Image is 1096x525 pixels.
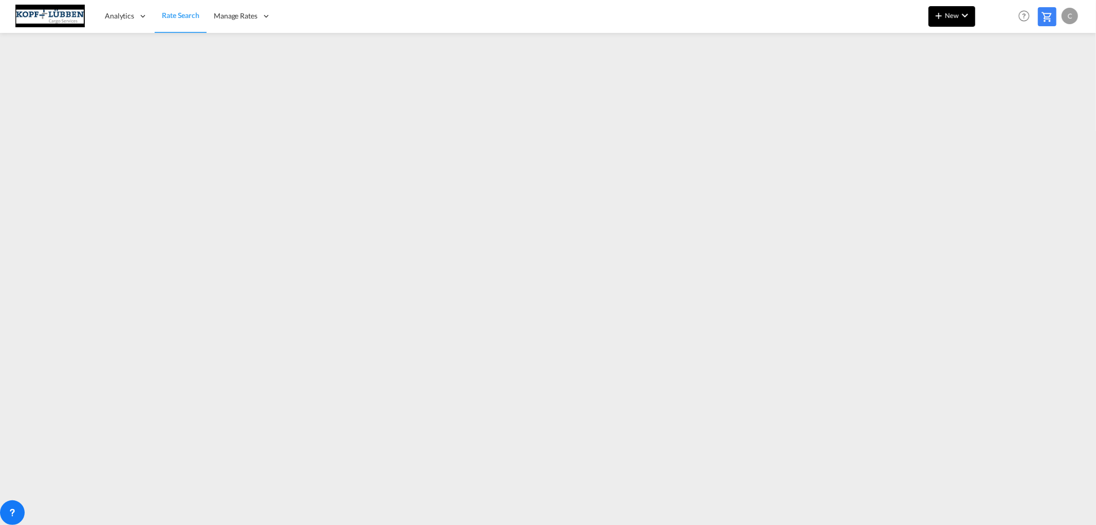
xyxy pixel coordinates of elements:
img: 25cf3bb0aafc11ee9c4fdbd399af7748.JPG [15,5,85,28]
span: Analytics [105,11,134,21]
button: icon-plus 400-fgNewicon-chevron-down [928,6,975,27]
span: New [933,11,971,20]
span: Manage Rates [214,11,257,21]
div: C [1062,8,1078,24]
md-icon: icon-chevron-down [959,9,971,22]
span: Rate Search [162,11,199,20]
md-icon: icon-plus 400-fg [933,9,945,22]
span: Help [1015,7,1033,25]
div: Help [1015,7,1038,26]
